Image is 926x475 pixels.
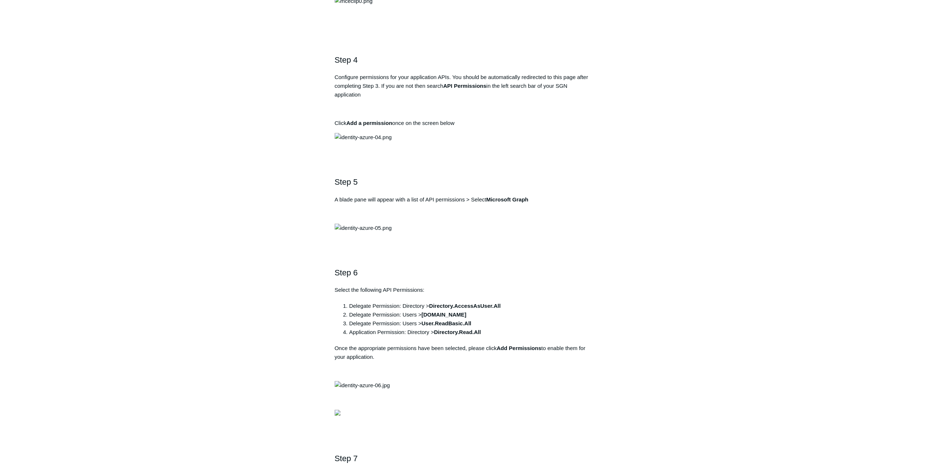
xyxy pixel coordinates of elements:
[434,329,481,335] strong: Directory.Read.All
[349,328,592,337] li: Application Permission: Directory >
[349,302,592,310] li: Delegate Permission: Directory >
[335,176,592,188] h2: Step 5
[335,452,592,465] h2: Step 7
[422,311,466,318] strong: [DOMAIN_NAME]
[346,120,392,126] strong: Add a permission
[422,320,472,326] strong: User.ReadBasic.All
[486,196,528,203] strong: Microsoft Graph
[335,224,392,232] img: identity-azure-05.png
[497,345,541,351] strong: Add Permissions
[335,381,390,390] img: identity-azure-06.jpg
[443,83,486,89] strong: API Permissions
[335,410,340,416] img: 39545716397459
[335,54,592,66] h2: Step 4
[335,195,592,204] p: A blade pane will appear with a list of API permissions > Select
[335,344,592,361] p: Once the appropriate permissions have been selected, please click to enable them for your applica...
[335,119,592,127] p: Click once on the screen below
[335,266,592,279] h2: Step 6
[335,286,592,294] p: Select the following API Permissions:
[349,310,592,319] li: Delegate Permission: Users >
[335,133,392,142] img: identity-azure-04.png
[429,303,501,309] strong: Directory.AccessAsUser.All
[349,319,592,328] li: Delegate Permission: Users >
[335,73,592,99] p: Configure permissions for your application APIs. You should be automatically redirected to this p...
